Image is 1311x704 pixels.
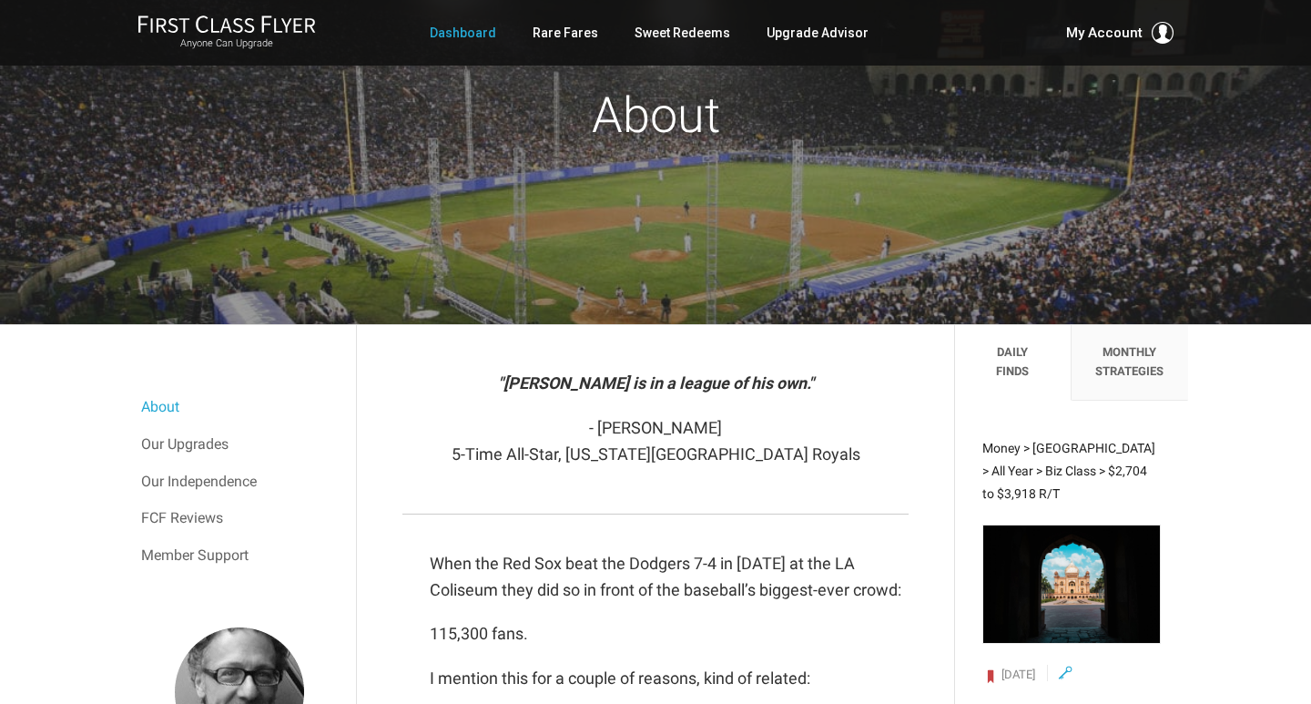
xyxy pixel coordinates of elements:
[982,441,1155,501] span: Money > [GEOGRAPHIC_DATA] > All Year > Biz Class > $2,704 to $3,918 R/T
[1072,325,1188,401] li: Monthly Strategies
[498,373,814,393] em: "[PERSON_NAME] is in a league of his own."
[141,389,338,573] nav: Menu
[982,437,1161,680] a: Money > [GEOGRAPHIC_DATA] > All Year > Biz Class > $2,704 to $3,918 R/T [DATE]
[635,16,730,49] a: Sweet Redeems
[141,426,338,463] a: Our Upgrades
[141,500,338,536] a: FCF Reviews
[137,15,316,51] a: First Class FlyerAnyone Can Upgrade
[592,87,720,144] span: About
[430,16,496,49] a: Dashboard
[430,666,908,692] p: I mention this for a couple of reasons, kind of related:
[767,16,869,49] a: Upgrade Advisor
[430,551,908,604] p: When the Red Sox beat the Dodgers 7-4 in [DATE] at the LA Coliseum they did so in front of the ba...
[1066,22,1174,44] button: My Account
[430,621,908,648] p: 115,300 fans.
[137,37,316,50] small: Anyone Can Upgrade
[1001,668,1035,681] span: [DATE]
[137,15,316,34] img: First Class Flyer
[955,325,1072,401] li: Daily Finds
[1066,22,1143,44] span: My Account
[533,16,598,49] a: Rare Fares
[141,464,338,500] a: Our Independence
[141,537,338,574] a: Member Support
[402,415,908,468] p: - [PERSON_NAME] 5-Time All-Star, [US_STATE][GEOGRAPHIC_DATA] Royals
[141,389,338,425] a: About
